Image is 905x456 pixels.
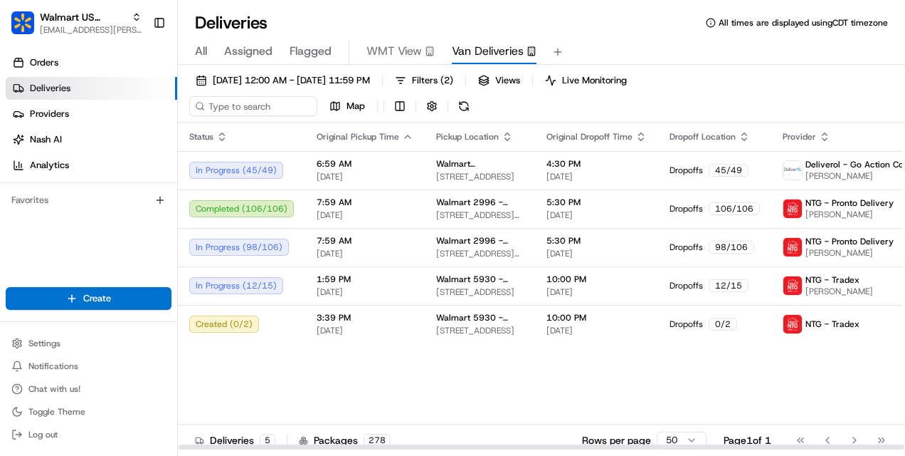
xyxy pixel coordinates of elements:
span: Walmart 2996 - [GEOGRAPHIC_DATA], [GEOGRAPHIC_DATA] [436,197,524,208]
span: 4:30 PM [546,158,647,170]
span: 10:00 PM [546,274,647,285]
div: Page 1 of 1 [724,433,771,447]
span: Assigned [224,43,272,60]
div: Favorites [6,189,171,212]
button: Map [323,96,371,116]
span: [DATE] [546,286,647,298]
h1: Deliveries [195,11,268,34]
span: [DATE] [546,209,647,221]
button: [EMAIL_ADDRESS][PERSON_NAME][DOMAIN_NAME] [40,24,142,36]
span: 6:59 AM [317,158,413,170]
span: Walmart 5930 - [GEOGRAPHIC_DATA], [GEOGRAPHIC_DATA] [436,312,524,323]
span: Van Deliveries [452,43,524,60]
div: 45 / 49 [709,164,748,177]
a: Providers [6,103,177,125]
button: Notifications [6,356,171,376]
input: Clear [37,92,235,107]
span: [DATE] [317,325,413,336]
span: [DATE] [317,286,413,298]
button: Views [472,71,526,90]
span: [DATE] [317,248,413,259]
div: 📗 [14,208,26,219]
span: WMT View [366,43,422,60]
button: Log out [6,425,171,445]
a: Deliveries [6,77,177,100]
span: 7:59 AM [317,197,413,208]
span: Analytics [30,159,69,172]
span: All times are displayed using CDT timezone [719,17,888,28]
img: profile_deliverol_nashtms.png [783,161,802,180]
a: 💻API Documentation [115,201,234,227]
span: Nash AI [30,133,62,146]
span: 3:39 PM [317,312,413,323]
span: Chat with us! [28,383,80,395]
button: Walmart US Stores [40,10,126,24]
div: 5 [260,434,275,447]
span: [STREET_ADDRESS][PERSON_NAME] [436,248,524,259]
img: images [783,199,802,218]
button: Start new chat [242,140,259,157]
span: Dropoffs [670,165,703,176]
span: [STREET_ADDRESS] [436,286,524,298]
button: Chat with us! [6,379,171,399]
span: 10:00 PM [546,312,647,323]
span: 5:30 PM [546,235,647,247]
a: Analytics [6,154,177,177]
span: Live Monitoring [562,74,627,87]
img: images [783,315,802,333]
span: Knowledge Base [28,207,109,221]
div: 98 / 106 [709,241,754,254]
button: Walmart US StoresWalmart US Stores[EMAIL_ADDRESS][PERSON_NAME][DOMAIN_NAME] [6,6,147,40]
span: Dropoffs [670,280,703,291]
span: [STREET_ADDRESS] [436,171,524,182]
span: Pickup Location [436,131,499,142]
div: Start new chat [48,136,233,150]
span: Notifications [28,361,78,372]
div: 106 / 106 [709,202,760,215]
img: 1736555255976-a54dd68f-1ca7-489b-9aae-adbdc363a1c4 [14,136,40,162]
span: All [195,43,207,60]
img: Nash [14,14,43,43]
span: 5:30 PM [546,197,647,208]
img: images [783,276,802,295]
span: Walmart 2996 - [GEOGRAPHIC_DATA], [GEOGRAPHIC_DATA] [436,235,524,247]
div: Deliveries [195,433,275,447]
button: Toggle Theme [6,402,171,422]
button: Filters(2) [388,71,460,90]
button: [DATE] 12:00 AM - [DATE] 11:59 PM [189,71,376,90]
button: Create [6,287,171,310]
img: Walmart US Stores [11,11,34,34]
a: Orders [6,51,177,74]
span: NTG - Tradex [805,318,859,330]
span: Create [83,292,111,305]
span: NTG - Pronto Delivery [805,197,894,209]
a: 📗Knowledge Base [9,201,115,227]
span: Status [189,131,213,142]
span: [DATE] [317,171,413,182]
button: Settings [6,333,171,353]
span: [DATE] [546,325,647,336]
a: Powered byPylon [100,241,172,252]
span: Filters [412,74,453,87]
span: Dropoff Location [670,131,736,142]
span: API Documentation [134,207,228,221]
input: Type to search [189,96,317,116]
span: [PERSON_NAME] [805,209,894,220]
span: Map [346,100,365,113]
button: Live Monitoring [539,71,633,90]
span: NTG - Tradex [805,274,859,286]
span: [DATE] 12:00 AM - [DATE] 11:59 PM [213,74,370,87]
span: Dropoffs [670,203,703,214]
button: Refresh [454,96,474,116]
div: We're available if you need us! [48,150,180,162]
span: [DATE] [546,248,647,259]
span: Provider [783,131,816,142]
span: Pylon [142,242,172,252]
span: Orders [30,56,58,69]
span: Deliveries [30,82,70,95]
div: 💻 [120,208,132,219]
span: Log out [28,429,58,440]
span: [PERSON_NAME] [805,286,873,297]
